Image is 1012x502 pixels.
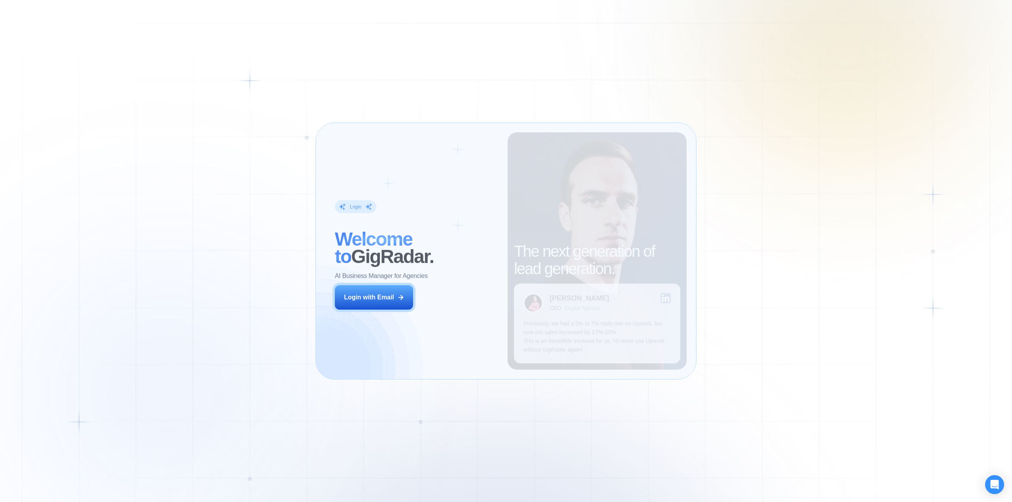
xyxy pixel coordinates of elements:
[335,272,428,280] p: AI Business Manager for Agencies
[335,285,413,310] button: Login with Email
[565,305,600,311] div: Digital Agency
[523,319,670,354] p: Previously, we had a 5% to 7% reply rate on Upwork, but now our sales increased by 17%-20%. This ...
[549,295,609,302] div: [PERSON_NAME]
[335,229,412,267] span: Welcome to
[344,293,394,302] div: Login with Email
[514,243,680,277] h2: The next generation of lead generation.
[985,475,1004,494] div: Open Intercom Messenger
[549,305,561,311] div: CEO
[350,203,361,210] div: Login
[335,231,498,265] h2: ‍ GigRadar.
